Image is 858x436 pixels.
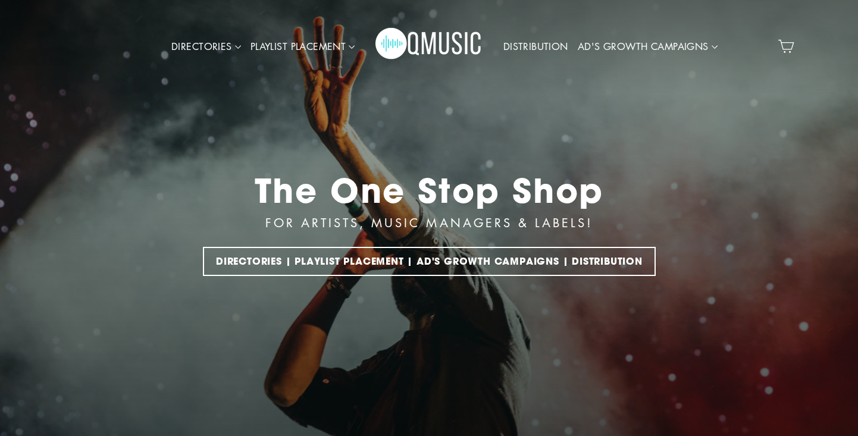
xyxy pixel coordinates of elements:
a: DIRECTORIES [167,33,246,61]
a: DISTRIBUTION [499,33,573,61]
div: FOR ARTISTS, MUSIC MANAGERS & LABELS! [265,213,593,232]
a: PLAYLIST PLACEMENT [246,33,360,61]
div: The One Stop Shop [255,170,605,210]
a: DIRECTORIES | PLAYLIST PLACEMENT | AD'S GROWTH CAMPAIGNS | DISTRIBUTION [203,247,656,276]
img: Q Music Promotions [375,20,483,73]
a: AD'S GROWTH CAMPAIGNS [573,33,722,61]
div: Primary [130,12,728,81]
